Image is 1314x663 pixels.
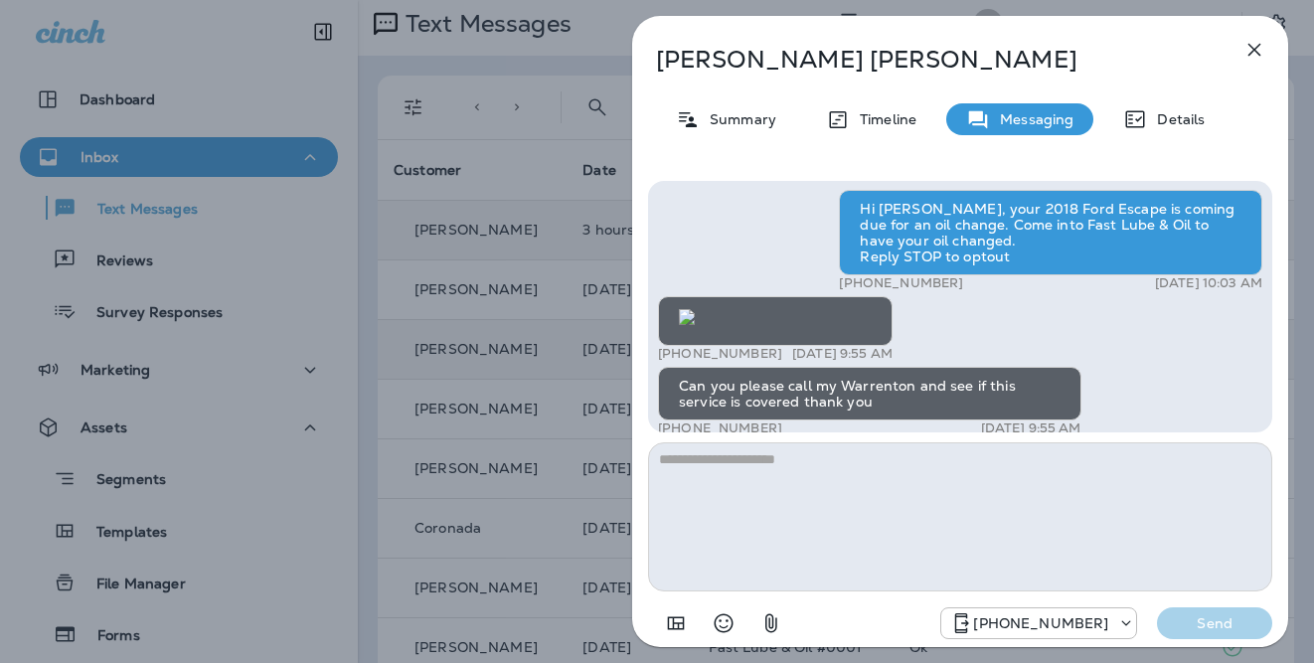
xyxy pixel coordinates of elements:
[658,420,782,436] p: [PHONE_NUMBER]
[656,603,696,643] button: Add in a premade template
[839,190,1262,275] div: Hi [PERSON_NAME], your 2018 Ford Escape is coming due for an oil change. Come into Fast Lube & Oi...
[973,615,1108,631] p: [PHONE_NUMBER]
[704,603,743,643] button: Select an emoji
[990,111,1073,127] p: Messaging
[1155,275,1262,291] p: [DATE] 10:03 AM
[981,420,1081,436] p: [DATE] 9:55 AM
[1147,111,1205,127] p: Details
[656,46,1199,74] p: [PERSON_NAME] [PERSON_NAME]
[679,309,695,325] img: twilio-download
[850,111,916,127] p: Timeline
[941,611,1136,635] div: +1 (971) 459-0595
[658,367,1081,420] div: Can you please call my Warrenton and see if this service is covered thank you
[839,275,963,291] p: [PHONE_NUMBER]
[792,346,893,362] p: [DATE] 9:55 AM
[700,111,776,127] p: Summary
[658,346,782,362] p: [PHONE_NUMBER]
